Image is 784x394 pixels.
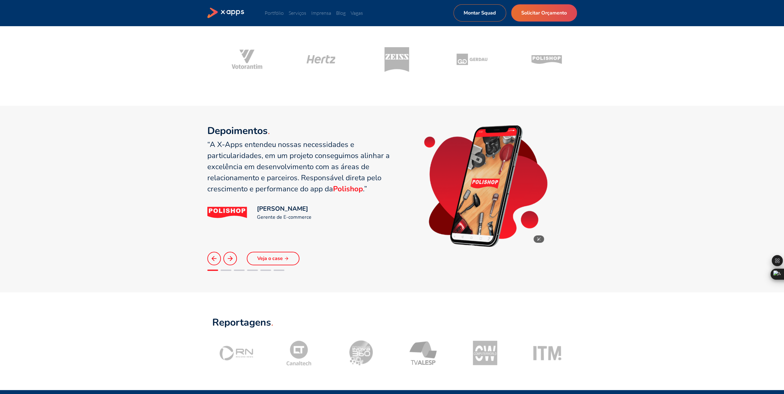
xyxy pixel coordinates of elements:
[265,10,284,16] a: Portfólio
[207,207,247,218] img: Polishop logo
[257,213,311,221] div: Gerente de E-commerce
[336,10,346,16] a: Blog
[207,124,268,137] strong: Depoimentos
[212,316,271,329] strong: Reportagens
[453,4,506,22] a: Montar Squad
[511,4,577,22] a: Solicitar Orçamento
[212,317,273,331] a: Reportagens
[351,10,363,16] a: Vagas
[311,10,331,16] a: Imprensa
[333,184,363,194] strong: Polishop
[289,10,306,16] a: Serviços
[247,252,299,265] a: Veja o case
[207,140,390,194] q: “A X-Apps entendeu nossas necessidades e particularidades, em um projeto conseguimos alinhar a ex...
[257,204,311,213] div: [PERSON_NAME]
